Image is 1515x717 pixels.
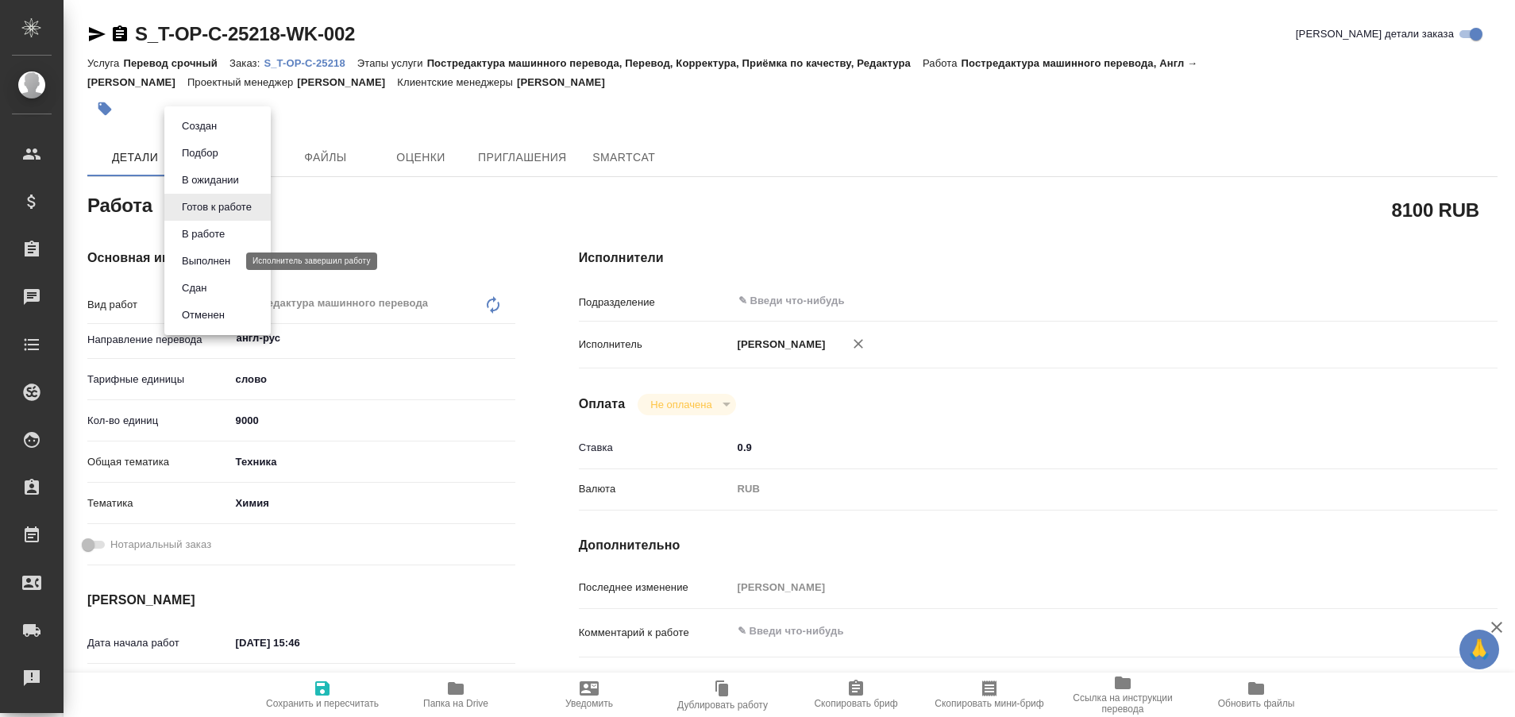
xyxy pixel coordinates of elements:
button: Готов к работе [177,199,256,216]
button: Отменен [177,306,229,324]
button: В работе [177,226,229,243]
button: Создан [177,118,222,135]
button: В ожидании [177,172,244,189]
button: Выполнен [177,252,235,270]
button: Сдан [177,279,211,297]
button: Подбор [177,145,223,162]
